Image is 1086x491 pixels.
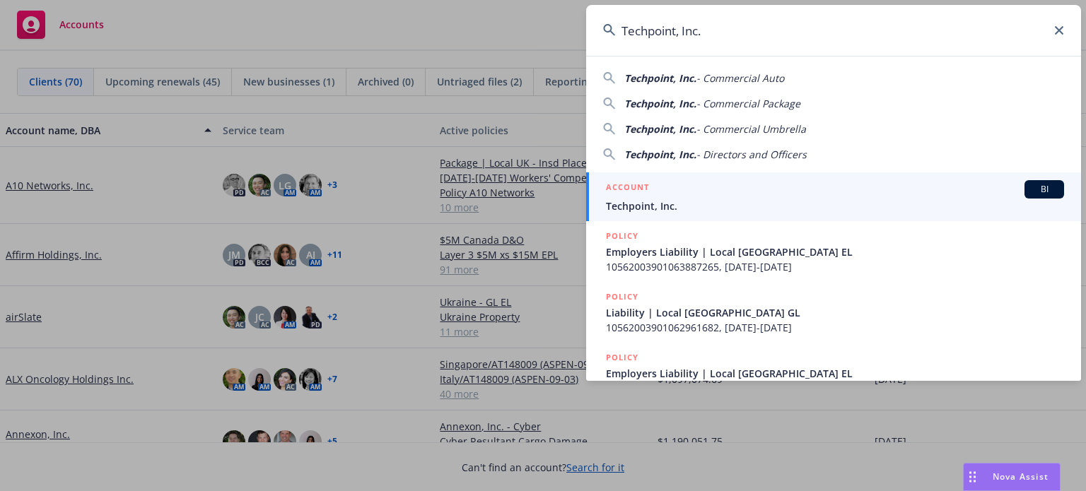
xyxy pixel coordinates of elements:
span: Techpoint, Inc. [624,97,696,110]
div: Drag to move [964,463,981,490]
span: BI [1030,183,1058,196]
a: POLICYLiability | Local [GEOGRAPHIC_DATA] GL10562003901062961682, [DATE]-[DATE] [586,282,1081,343]
span: Techpoint, Inc. [624,122,696,136]
h5: ACCOUNT [606,180,649,197]
span: Techpoint, Inc. [624,71,696,85]
a: ACCOUNTBITechpoint, Inc. [586,172,1081,221]
span: 10562003901062961682, [DATE]-[DATE] [606,320,1064,335]
span: Techpoint, Inc. [624,148,696,161]
input: Search... [586,5,1081,56]
span: - Commercial Umbrella [696,122,806,136]
span: 10562003901063887265, [DATE]-[DATE] [606,259,1064,274]
h5: POLICY [606,229,638,243]
span: - Directors and Officers [696,148,807,161]
span: - Commercial Package [696,97,800,110]
span: Employers Liability | Local [GEOGRAPHIC_DATA] EL [606,244,1064,259]
span: Techpoint, Inc. [606,199,1064,213]
span: Liability | Local [GEOGRAPHIC_DATA] GL [606,305,1064,320]
a: POLICYEmployers Liability | Local [GEOGRAPHIC_DATA] EL [586,343,1081,403]
h5: POLICY [606,350,638,365]
button: Nova Assist [963,463,1061,491]
span: Employers Liability | Local [GEOGRAPHIC_DATA] EL [606,366,1064,381]
a: POLICYEmployers Liability | Local [GEOGRAPHIC_DATA] EL10562003901063887265, [DATE]-[DATE] [586,221,1081,282]
span: Nova Assist [993,471,1049,483]
span: - Commercial Auto [696,71,784,85]
h5: POLICY [606,290,638,304]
